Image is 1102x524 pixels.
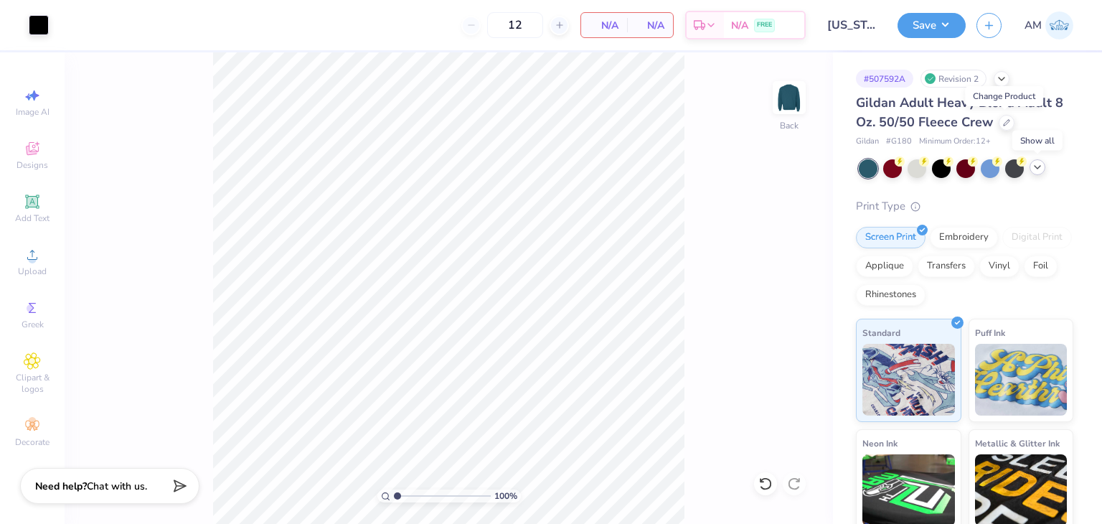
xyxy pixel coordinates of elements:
[18,266,47,277] span: Upload
[856,94,1063,131] span: Gildan Adult Heavy Blend Adult 8 Oz. 50/50 Fleece Crew
[886,136,912,148] span: # G180
[918,256,975,277] div: Transfers
[856,198,1073,215] div: Print Type
[780,119,799,132] div: Back
[862,436,898,451] span: Neon Ink
[487,12,543,38] input: – –
[1025,17,1042,34] span: AM
[862,325,900,340] span: Standard
[975,325,1005,340] span: Puff Ink
[1025,11,1073,39] a: AM
[35,479,87,493] strong: Need help?
[494,490,517,502] span: 100 %
[15,212,50,224] span: Add Text
[757,20,772,30] span: FREE
[975,344,1068,416] img: Puff Ink
[920,70,986,88] div: Revision 2
[862,344,955,416] img: Standard
[731,18,748,33] span: N/A
[636,18,664,33] span: N/A
[775,83,804,112] img: Back
[965,86,1043,106] div: Change Product
[856,227,926,248] div: Screen Print
[15,436,50,448] span: Decorate
[930,227,998,248] div: Embroidery
[816,11,887,39] input: Untitled Design
[1002,227,1072,248] div: Digital Print
[16,106,50,118] span: Image AI
[17,159,48,171] span: Designs
[898,13,966,38] button: Save
[975,436,1060,451] span: Metallic & Glitter Ink
[590,18,618,33] span: N/A
[856,256,913,277] div: Applique
[1024,256,1058,277] div: Foil
[22,319,44,330] span: Greek
[7,372,57,395] span: Clipart & logos
[979,256,1019,277] div: Vinyl
[87,479,147,493] span: Chat with us.
[919,136,991,148] span: Minimum Order: 12 +
[856,284,926,306] div: Rhinestones
[1012,131,1063,151] div: Show all
[856,70,913,88] div: # 507592A
[856,136,879,148] span: Gildan
[1045,11,1073,39] img: Abhinav Mohan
